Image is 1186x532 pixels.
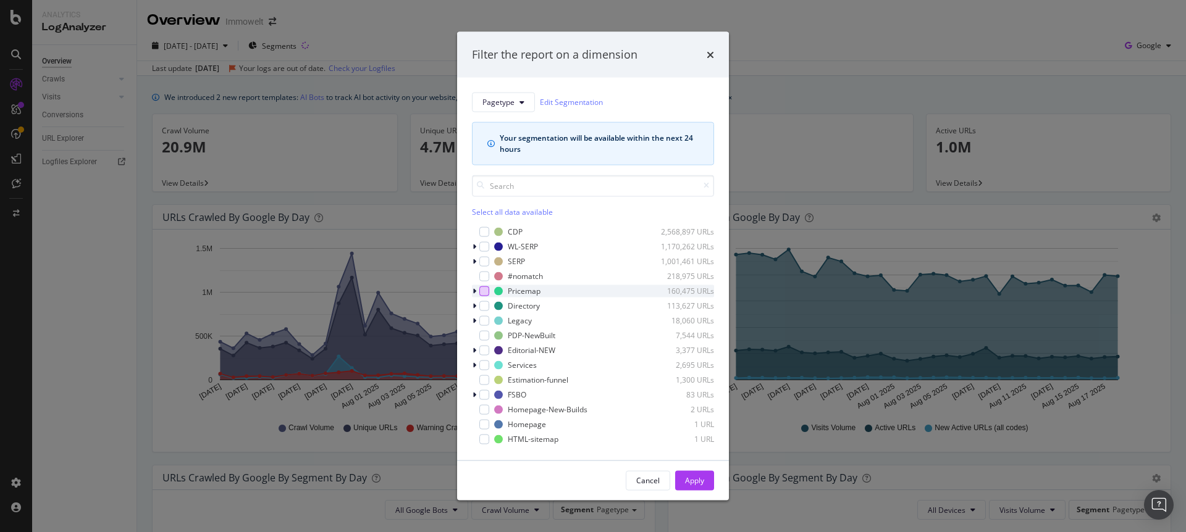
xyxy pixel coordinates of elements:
div: Your segmentation will be available within the next 24 hours [500,132,699,154]
div: Select all data available [472,206,714,217]
button: Pagetype [472,92,535,112]
div: Editorial-NEW [508,345,555,355]
div: 2,695 URLs [654,360,714,370]
div: CDP [508,227,523,237]
div: 83 URLs [654,389,714,400]
div: 1 URL [654,434,714,444]
div: 113,627 URLs [654,301,714,311]
div: modal [457,32,729,501]
div: 1,300 URLs [654,375,714,385]
div: 1,001,461 URLs [654,256,714,267]
div: Open Intercom Messenger [1144,490,1174,520]
div: 2,568,897 URLs [654,227,714,237]
button: Cancel [626,470,670,490]
div: WL-SERP [508,241,538,252]
div: 160,475 URLs [654,286,714,296]
div: 3,377 URLs [654,345,714,355]
div: #nomatch [508,271,543,281]
div: 2 URLs [654,404,714,415]
div: info banner [472,122,714,165]
div: PDP-NewBuilt [508,330,555,341]
div: HTML-sitemap [508,434,558,444]
div: SERP [508,256,525,267]
div: Pricemap [508,286,540,296]
div: Cancel [636,475,660,486]
div: Estimation-funnel [508,375,568,385]
div: 18,060 URLs [654,315,714,326]
div: 7,544 URLs [654,330,714,341]
div: times [707,47,714,63]
button: Apply [675,470,714,490]
div: Directory [508,301,540,311]
div: 218,975 URLs [654,271,714,281]
div: 1,170,262 URLs [654,241,714,252]
div: Legacy [508,315,532,326]
div: Homepage-New-Builds [508,404,587,415]
div: Filter the report on a dimension [472,47,637,63]
span: Pagetype [482,97,515,107]
div: FSBO [508,389,526,400]
input: Search [472,175,714,196]
div: Apply [685,475,704,486]
div: 1 URL [654,419,714,430]
a: Edit Segmentation [540,96,603,109]
div: Services [508,360,537,370]
div: Homepage [508,419,546,430]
